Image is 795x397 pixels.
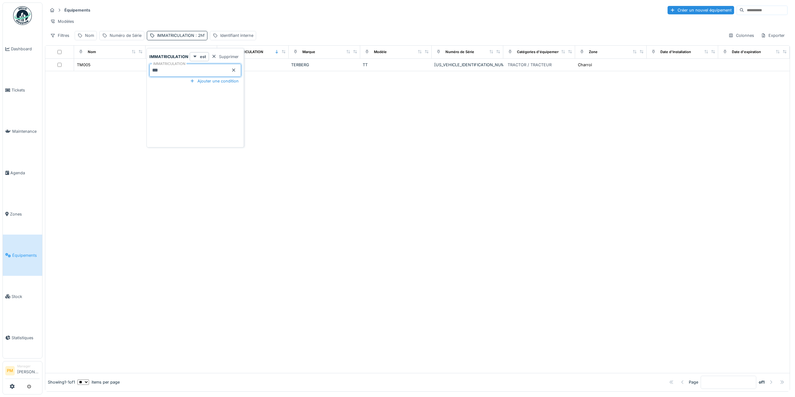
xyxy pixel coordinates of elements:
[508,62,552,68] div: TRACTOR / TRACTEUR
[668,6,734,14] div: Créer un nouvel équipement
[85,32,94,38] div: Nom
[758,31,788,40] div: Exporter
[12,252,40,258] span: Équipements
[187,77,241,85] div: Ajouter une condition
[220,32,253,38] div: Identifiant interne
[220,62,286,68] div: 2HFK874
[660,49,691,55] div: Date d'Installation
[149,54,188,60] strong: IMMATRICULATION
[759,379,765,385] strong: of 1
[589,49,598,55] div: Zone
[363,62,429,68] div: TT
[62,7,93,13] strong: Équipements
[726,31,757,40] div: Colonnes
[152,61,186,67] label: IMMATRICULATION
[17,364,40,369] div: Manager
[12,294,40,300] span: Stock
[689,379,698,385] div: Page
[434,62,501,68] div: [US_VEHICLE_IDENTIFICATION_NUMBER]
[517,49,560,55] div: Catégories d'équipement
[77,62,91,68] div: TM005
[47,31,72,40] div: Filtres
[157,32,205,38] div: IMMATRICULATION
[12,335,40,341] span: Statistiques
[200,54,206,60] strong: est
[374,49,387,55] div: Modèle
[231,49,263,55] div: IMMATRICULATION
[732,49,761,55] div: Date d'expiration
[291,62,358,68] div: TERBERG
[445,49,474,55] div: Numéro de Série
[48,379,75,385] div: Showing 1 - 1 of 1
[47,17,77,26] div: Modèles
[17,364,40,377] li: [PERSON_NAME]
[10,170,40,176] span: Agenda
[13,6,32,25] img: Badge_color-CXgf-gQk.svg
[12,128,40,134] span: Maintenance
[11,46,40,52] span: Dashboard
[302,49,315,55] div: Marque
[10,211,40,217] span: Zones
[578,62,592,68] div: Charroi
[12,87,40,93] span: Tickets
[5,366,15,375] li: PM
[110,32,142,38] div: Numéro de Série
[77,379,120,385] div: items per page
[88,49,96,55] div: Nom
[194,33,205,38] span: : 2hf
[209,52,241,61] div: Supprimer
